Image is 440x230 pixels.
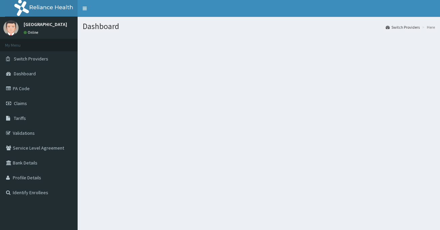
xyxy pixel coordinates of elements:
li: Here [420,24,435,30]
h1: Dashboard [83,22,435,31]
a: Online [24,30,40,35]
p: [GEOGRAPHIC_DATA] [24,22,67,27]
span: Switch Providers [14,56,48,62]
span: Claims [14,100,27,106]
span: Dashboard [14,71,36,77]
span: Tariffs [14,115,26,121]
img: User Image [3,20,19,35]
a: Switch Providers [386,24,420,30]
